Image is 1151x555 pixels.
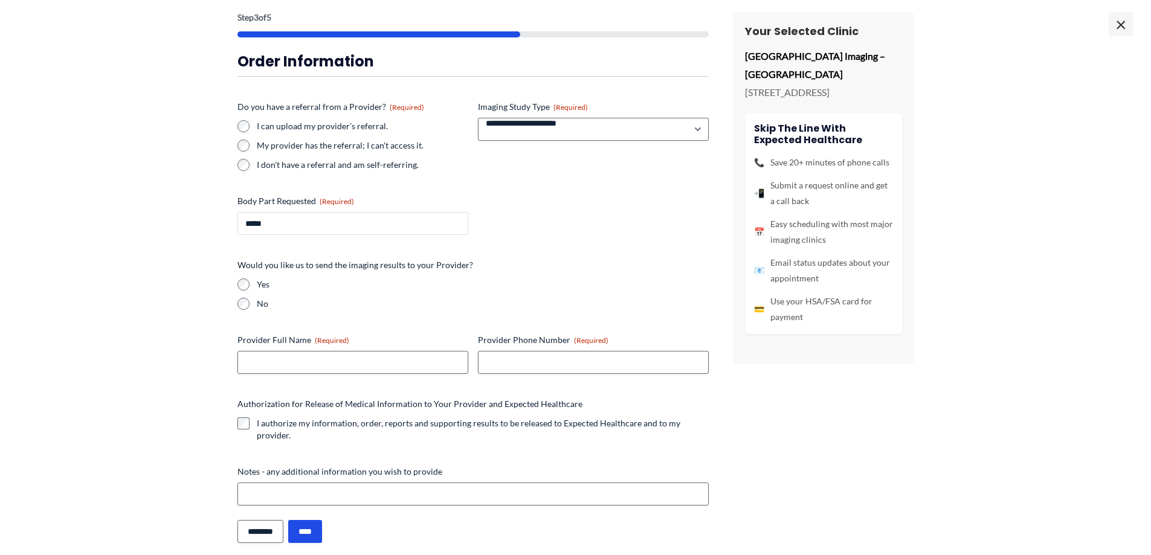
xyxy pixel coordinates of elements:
[257,140,468,152] label: My provider has the referral; I can't access it.
[237,466,709,478] label: Notes - any additional information you wish to provide
[254,12,259,22] span: 3
[754,301,764,317] span: 💳
[266,12,271,22] span: 5
[237,101,424,113] legend: Do you have a referral from a Provider?
[257,120,468,132] label: I can upload my provider's referral.
[754,216,893,248] li: Easy scheduling with most major imaging clinics
[237,259,473,271] legend: Would you like us to send the imaging results to your Provider?
[478,334,709,346] label: Provider Phone Number
[237,13,709,22] p: Step of
[754,185,764,201] span: 📲
[745,83,902,101] p: [STREET_ADDRESS]
[478,101,709,113] label: Imaging Study Type
[754,255,893,286] li: Email status updates about your appointment
[237,398,582,410] legend: Authorization for Release of Medical Information to Your Provider and Expected Healthcare
[553,103,588,112] span: (Required)
[390,103,424,112] span: (Required)
[320,197,354,206] span: (Required)
[754,294,893,325] li: Use your HSA/FSA card for payment
[754,155,893,170] li: Save 20+ minutes of phone calls
[237,334,468,346] label: Provider Full Name
[315,336,349,345] span: (Required)
[754,224,764,240] span: 📅
[574,336,608,345] span: (Required)
[754,178,893,209] li: Submit a request online and get a call back
[237,52,709,71] h3: Order Information
[237,195,468,207] label: Body Part Requested
[745,47,902,83] p: [GEOGRAPHIC_DATA] Imaging – [GEOGRAPHIC_DATA]
[754,123,893,146] h4: Skip the line with Expected Healthcare
[754,263,764,278] span: 📧
[257,417,709,441] label: I authorize my information, order, reports and supporting results to be released to Expected Heal...
[745,24,902,38] h3: Your Selected Clinic
[257,298,709,310] label: No
[257,159,468,171] label: I don't have a referral and am self-referring.
[754,155,764,170] span: 📞
[1109,12,1133,36] span: ×
[257,278,709,290] label: Yes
